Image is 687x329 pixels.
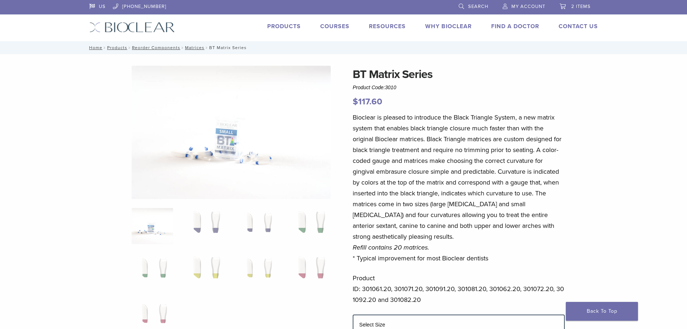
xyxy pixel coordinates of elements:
a: Matrices [185,45,204,50]
span: Product Code: [353,85,396,90]
a: Courses [320,23,349,30]
span: / [204,46,209,49]
img: BT Matrix Series - Image 7 [237,254,278,290]
img: BT Matrix Series - Image 6 [184,254,225,290]
em: Refill contains 20 matrices. [353,243,429,251]
span: 3010 [385,85,396,90]
span: / [127,46,132,49]
a: Find A Doctor [491,23,539,30]
img: BT Matrix Series - Image 3 [237,208,278,244]
img: Bioclear [89,22,175,33]
p: Product ID: 301061.20, 301071.20, 301091.20, 301081.20, 301062.20, 301072.20, 301092.20 and 30108... [353,273,565,305]
a: Resources [369,23,406,30]
a: Reorder Components [132,45,180,50]
span: / [102,46,107,49]
span: $ [353,96,358,107]
nav: BT Matrix Series [84,41,603,54]
span: My Account [511,4,545,9]
p: Bioclear is pleased to introduce the Black Triangle System, a new matrix system that enables blac... [353,112,565,264]
a: Contact Us [559,23,598,30]
a: Products [267,23,301,30]
bdi: 117.60 [353,96,382,107]
a: Why Bioclear [425,23,472,30]
h1: BT Matrix Series [353,66,565,83]
label: Select Size [359,322,385,328]
a: Home [87,45,102,50]
span: / [180,46,185,49]
img: BT Matrix Series - Image 4 [289,208,330,244]
img: BT Matrix Series - Image 5 [132,254,173,290]
img: Anterior Black Triangle Series Matrices [132,66,331,199]
img: BT Matrix Series - Image 2 [184,208,225,244]
img: BT Matrix Series - Image 8 [289,254,330,290]
img: Anterior-Black-Triangle-Series-Matrices-324x324.jpg [132,208,173,244]
span: 2 items [571,4,591,9]
a: Products [107,45,127,50]
span: Search [468,4,488,9]
a: Back To Top [566,302,638,321]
